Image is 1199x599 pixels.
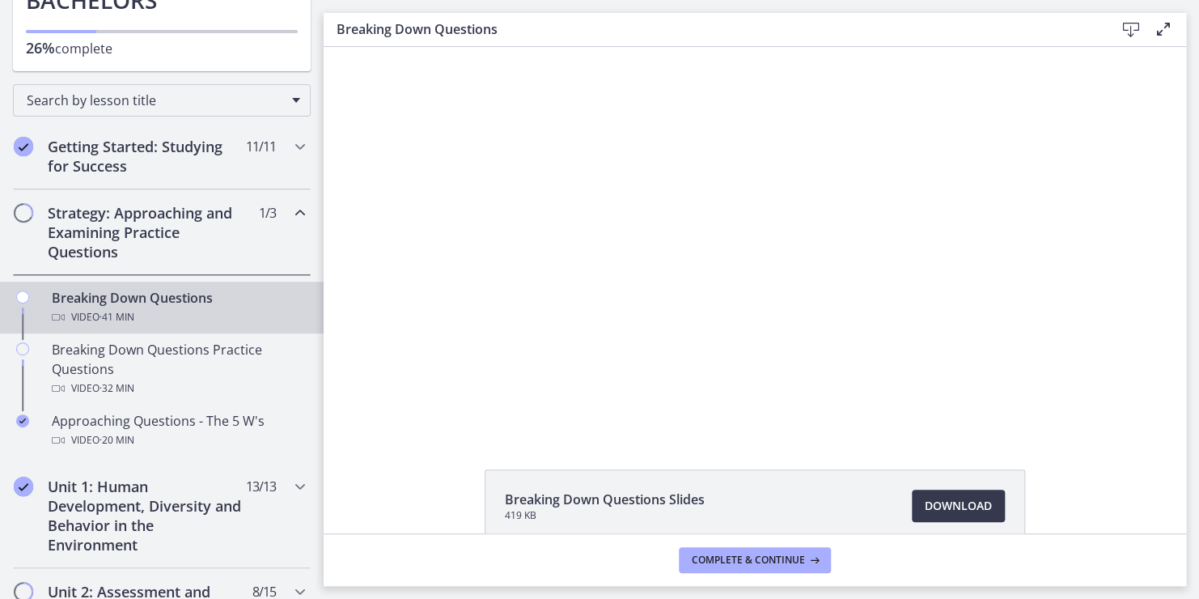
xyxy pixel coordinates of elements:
[13,84,311,117] div: Search by lesson title
[52,431,304,450] div: Video
[692,554,805,567] span: Complete & continue
[14,137,33,156] i: Completed
[337,19,1089,39] h3: Breaking Down Questions
[48,203,245,261] h2: Strategy: Approaching and Examining Practice Questions
[48,477,245,554] h2: Unit 1: Human Development, Diversity and Behavior in the Environment
[48,137,245,176] h2: Getting Started: Studying for Success
[246,137,276,156] span: 11 / 11
[100,308,134,327] span: · 41 min
[26,38,55,57] span: 26%
[26,38,298,58] p: complete
[100,379,134,398] span: · 32 min
[925,496,992,516] span: Download
[505,509,705,522] span: 419 KB
[52,308,304,327] div: Video
[14,477,33,496] i: Completed
[52,379,304,398] div: Video
[52,411,304,450] div: Approaching Questions - The 5 W's
[505,490,705,509] span: Breaking Down Questions Slides
[100,431,134,450] span: · 20 min
[52,288,304,327] div: Breaking Down Questions
[259,203,276,223] span: 1 / 3
[912,490,1005,522] a: Download
[679,547,831,573] button: Complete & continue
[27,91,284,109] span: Search by lesson title
[324,47,1186,432] iframe: Video Lesson
[246,477,276,496] span: 13 / 13
[16,414,29,427] i: Completed
[52,340,304,398] div: Breaking Down Questions Practice Questions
